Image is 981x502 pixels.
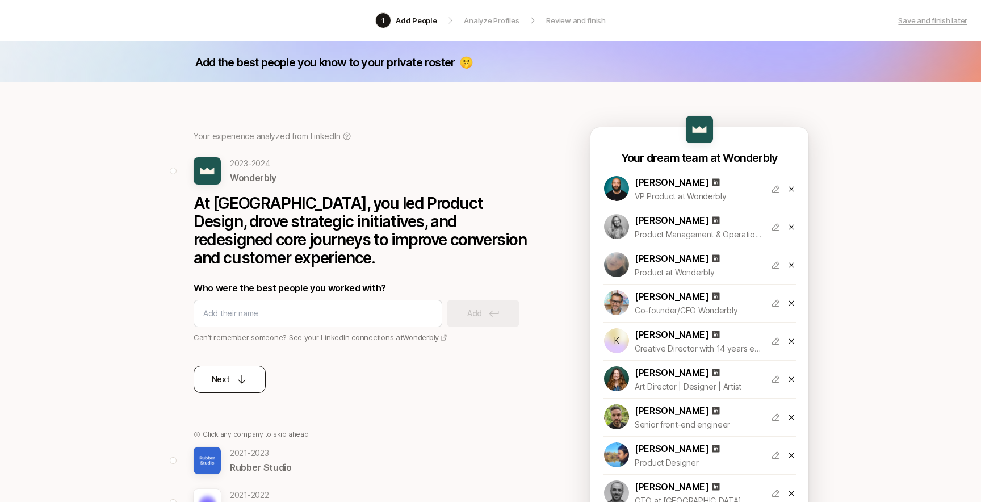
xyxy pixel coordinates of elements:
p: VP Product at Wonderbly [635,190,762,203]
p: Product Designer [635,456,762,470]
img: 1685455868608 [604,252,629,277]
p: Can’t remember someone? [194,332,534,343]
p: [PERSON_NAME] [635,289,709,304]
p: Art Director | Designer | Artist [635,380,762,394]
p: [PERSON_NAME] [635,441,709,456]
p: At [GEOGRAPHIC_DATA], you led Product Design, drove strategic initiatives, and redesigned core jo... [194,194,534,267]
p: 2023 - 2024 [230,157,276,170]
p: Next [212,373,230,386]
p: Rubber Studio [230,460,292,475]
img: 1623330855625 [604,404,629,429]
input: Add their name [203,307,433,320]
a: Save and finish later [898,15,967,26]
p: 2021 - 2023 [230,446,292,460]
p: [PERSON_NAME] [635,327,709,342]
p: Co-founder/CEO Wonderbly [635,304,762,317]
p: K [614,334,619,348]
p: 2021 - 2022 [230,488,269,502]
p: [PERSON_NAME] [635,251,709,266]
p: [PERSON_NAME] [635,403,709,418]
p: Product Management & Operations | WIT ERG Lead [635,228,762,241]
button: Next [194,366,266,393]
p: 1 [381,15,385,26]
p: [PERSON_NAME] [635,479,709,494]
p: Senior front-end engineer [635,418,762,432]
img: 1732657025369 [604,214,629,239]
p: Creative Director with 14 years experience crafting brand storytelling and integrated campaigns f... [635,342,762,355]
img: 1588019344993 [604,290,629,315]
a: See your LinkedIn connections atWonderbly [289,333,447,342]
img: 1719855223490 [604,442,629,467]
img: 1722677378445 [604,366,629,391]
p: Who were the best people you worked with? [194,281,534,295]
img: 10bc8f85_e88a_4a1f_a1de_043f716115bf.jpg [194,447,221,474]
p: Add People [396,15,437,26]
p: Product at Wonderbly [635,266,762,279]
p: Your experience analyzed from LinkedIn [194,129,340,143]
p: [PERSON_NAME] [635,365,709,380]
p: Wonderbly [723,150,778,166]
p: [PERSON_NAME] [635,175,709,190]
p: [PERSON_NAME] [635,213,709,228]
img: a7f3ff2a_023e_489f_a308_2be2b073588e.jpg [686,116,713,143]
p: Wonderbly [230,170,276,185]
p: Add the best people you know to your private roster [195,55,455,70]
p: Review and finish [546,15,606,26]
img: a7f3ff2a_023e_489f_a308_2be2b073588e.jpg [194,157,221,185]
p: Click any company to skip ahead [203,429,309,440]
p: Analyze Profiles [464,15,519,26]
p: 🤫 [459,55,473,70]
p: Your dream team at [621,150,720,166]
img: 1645206058903 [604,176,629,201]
